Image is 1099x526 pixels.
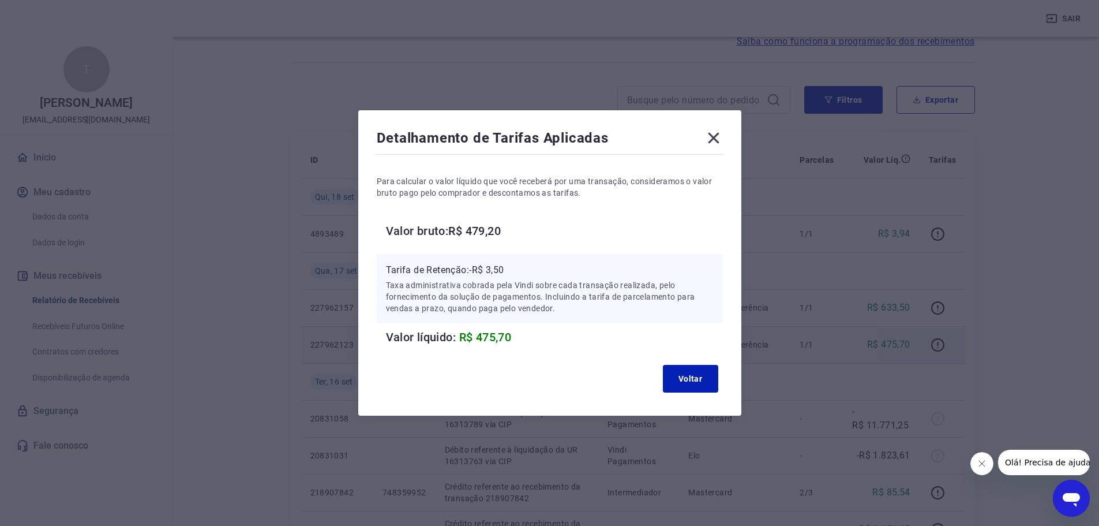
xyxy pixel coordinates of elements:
iframe: Mensagem da empresa [998,450,1090,475]
span: Olá! Precisa de ajuda? [7,8,97,17]
p: Tarifa de Retenção: -R$ 3,50 [386,263,714,277]
h6: Valor bruto: R$ 479,20 [386,222,723,240]
iframe: Botão para abrir a janela de mensagens [1053,480,1090,517]
button: Voltar [663,365,718,393]
h6: Valor líquido: [386,328,723,346]
span: R$ 475,70 [459,330,512,344]
div: Detalhamento de Tarifas Aplicadas [377,129,723,152]
iframe: Fechar mensagem [970,452,993,475]
p: Para calcular o valor líquido que você receberá por uma transação, consideramos o valor bruto pag... [377,176,723,199]
p: Taxa administrativa cobrada pela Vindi sobre cada transação realizada, pelo fornecimento da soluç... [386,279,714,314]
